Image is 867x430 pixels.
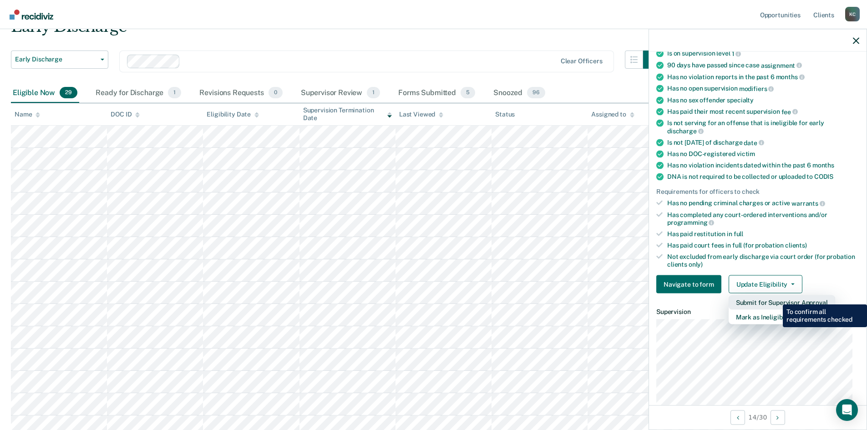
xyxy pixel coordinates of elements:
div: Eligible Now [11,83,79,103]
span: 1 [367,87,380,99]
button: Update Eligibility [729,275,802,293]
div: Has no open supervision [667,85,859,93]
div: Has no violation reports in the past 6 [667,73,859,81]
dt: Supervision [656,308,859,316]
span: 5 [461,87,475,99]
span: 1 [168,87,181,99]
div: Snoozed [492,83,547,103]
div: Supervision Termination Date [303,106,392,122]
div: Has no DOC-registered [667,150,859,158]
div: Status [495,111,515,118]
span: Early Discharge [15,56,97,63]
button: Mark as Ineligible [729,310,835,324]
span: victim [737,150,755,157]
div: Supervisor Review [299,83,382,103]
a: Navigate to form link [656,275,725,293]
div: Has completed any court-ordered interventions and/or [667,211,859,226]
span: 96 [527,87,545,99]
div: Early Discharge [11,17,661,43]
button: Submit for Supervisor Approval [729,295,835,310]
span: assignment [761,61,802,69]
div: Forms Submitted [396,83,477,103]
div: Assigned to [591,111,634,118]
div: 14 / 30 [649,405,867,429]
div: Revisions Requests [198,83,284,103]
div: K C [845,7,860,21]
div: Is on supervision level [667,50,859,58]
div: Open Intercom Messenger [836,399,858,421]
div: Has paid restitution in [667,230,859,238]
div: DOC ID [111,111,140,118]
div: DNA is not required to be collected or uploaded to [667,173,859,181]
div: Has paid court fees in full (for probation [667,241,859,249]
div: Requirements for officers to check [656,188,859,196]
div: Not excluded from early discharge via court order (for probation clients [667,253,859,268]
div: Ready for Discharge [94,83,183,103]
div: Has no pending criminal charges or active [667,199,859,207]
span: full [734,230,743,238]
span: only) [689,260,703,268]
span: fee [781,108,798,115]
span: modifiers [739,85,774,92]
button: Next Opportunity [771,410,785,425]
span: warrants [791,199,825,207]
div: Has paid their most recent supervision [667,107,859,116]
div: Has no violation incidents dated within the past 6 [667,162,859,169]
img: Recidiviz [10,10,53,20]
div: Clear officers [561,57,603,65]
div: Eligibility Date [207,111,259,118]
span: 29 [60,87,77,99]
div: Has no sex offender [667,96,859,104]
span: discharge [667,127,704,134]
span: CODIS [814,173,833,180]
span: months [776,73,805,81]
span: specialty [727,96,754,103]
span: months [812,162,834,169]
span: programming [667,219,714,226]
div: Last Viewed [399,111,443,118]
span: date [744,139,764,146]
span: 0 [269,87,283,99]
button: Navigate to form [656,275,721,293]
button: Profile dropdown button [845,7,860,21]
div: Is not [DATE] of discharge [667,138,859,147]
span: clients) [785,241,807,248]
div: 90 days have passed since case [667,61,859,69]
div: Is not serving for an offense that is ineligible for early [667,119,859,135]
button: Previous Opportunity [730,410,745,425]
span: 1 [732,50,741,57]
div: Name [15,111,40,118]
